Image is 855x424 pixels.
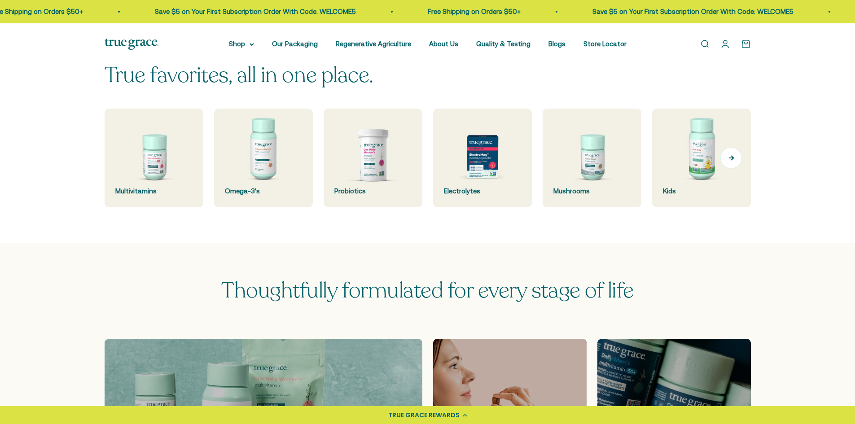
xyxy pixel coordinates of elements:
[105,61,373,90] split-lines: True favorites, all in one place.
[388,411,460,420] div: TRUE GRACE REWARDS
[225,186,302,197] div: Omega-3's
[115,186,193,197] div: Multivitamins
[444,186,521,197] div: Electrolytes
[334,186,412,197] div: Probiotics
[336,40,411,48] a: Regenerative Agriculture
[567,6,768,17] p: Save $5 on Your First Subscription Order With Code: WELCOME5
[429,40,458,48] a: About Us
[548,40,566,48] a: Blogs
[221,276,633,305] span: Thoughtfully formulated for every stage of life
[229,39,254,49] summary: Shop
[652,109,751,207] a: Kids
[272,40,318,48] a: Our Packaging
[543,109,641,207] a: Mushrooms
[105,109,203,207] a: Multivitamins
[403,8,495,15] a: Free Shipping on Orders $50+
[553,186,631,197] div: Mushrooms
[324,109,422,207] a: Probiotics
[433,109,532,207] a: Electrolytes
[583,40,627,48] a: Store Locator
[130,6,331,17] p: Save $5 on Your First Subscription Order With Code: WELCOME5
[214,109,313,207] a: Omega-3's
[476,40,531,48] a: Quality & Testing
[663,186,740,197] div: Kids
